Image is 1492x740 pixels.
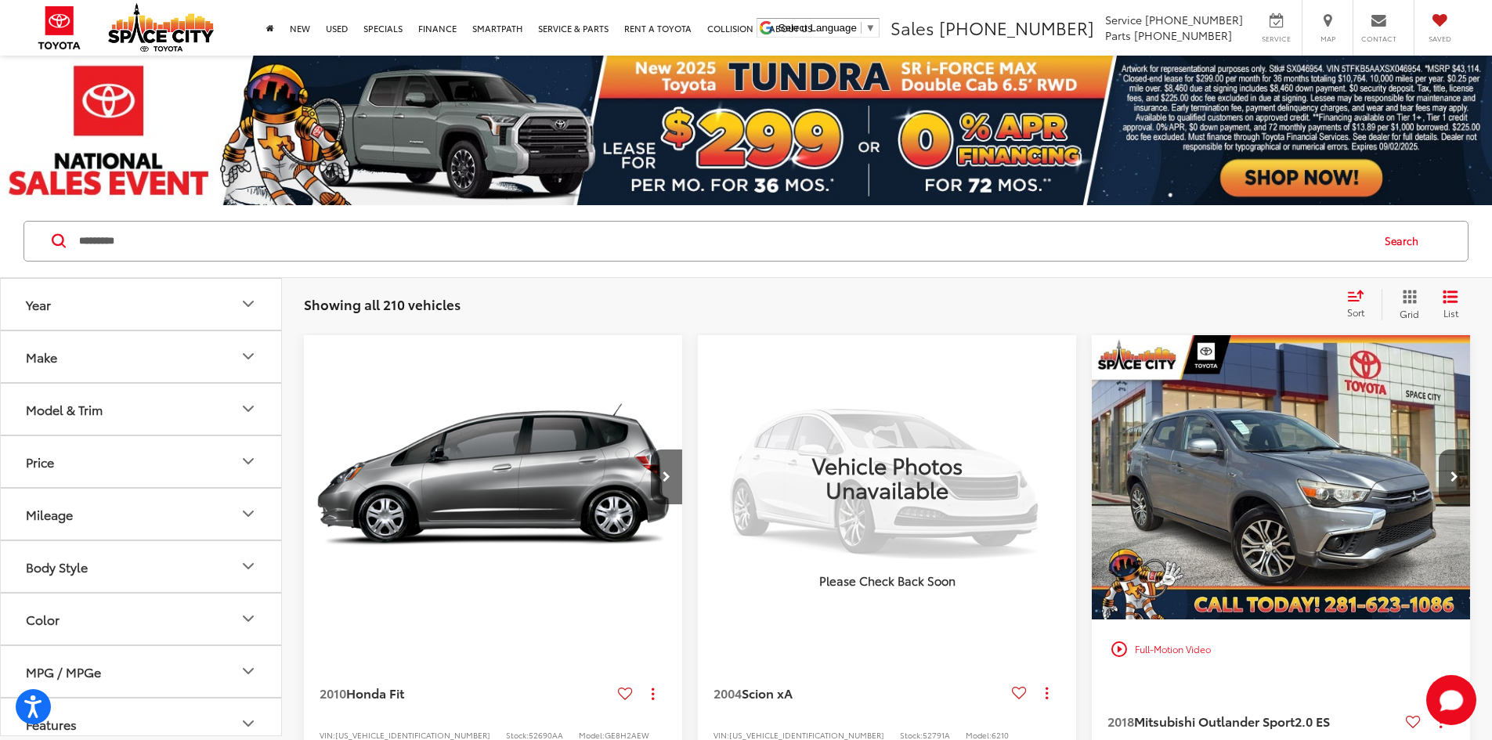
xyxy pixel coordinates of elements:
[1145,12,1243,27] span: [PHONE_NUMBER]
[652,688,654,700] span: dropdown dots
[26,664,101,679] div: MPG / MPGe
[1046,687,1048,699] span: dropdown dots
[698,335,1076,619] img: Vehicle Photos Unavailable Please Check Back Soon
[1,436,283,487] button: PricePrice
[1,646,283,697] button: MPG / MPGeMPG / MPGe
[1134,712,1295,730] span: Mitsubishi Outlander Sport
[26,717,77,731] div: Features
[1310,34,1345,44] span: Map
[26,612,60,626] div: Color
[1091,335,1472,621] img: 2018 Mitsubishi Outlander Sport 2.0 ES 4x2
[779,22,857,34] span: Select Language
[1,489,283,540] button: MileageMileage
[239,662,258,680] div: MPG / MPGe
[865,22,876,34] span: ▼
[239,294,258,313] div: Year
[779,22,876,34] a: Select Language​
[1426,675,1476,725] button: Toggle Chat Window
[1033,679,1060,706] button: Actions
[239,399,258,418] div: Model & Trim
[698,335,1076,619] a: VIEW_DETAILS
[304,294,461,313] span: Showing all 210 vehicles
[78,222,1370,260] input: Search by Make, Model, or Keyword
[1,331,283,382] button: MakeMake
[303,335,684,621] img: 2010 Honda Fit Base FWD
[1295,712,1330,730] span: 2.0 ES
[239,347,258,366] div: Make
[639,680,667,707] button: Actions
[1443,306,1458,319] span: List
[239,609,258,628] div: Color
[1426,675,1476,725] svg: Start Chat
[1431,289,1470,320] button: List View
[1,594,283,644] button: ColorColor
[239,557,258,576] div: Body Style
[713,684,1006,702] a: 2004Scion xA
[1422,34,1457,44] span: Saved
[742,684,793,702] span: Scion xA
[1091,335,1472,619] a: 2018 Mitsubishi Outlander Sport 2.0 ES 4x22018 Mitsubishi Outlander Sport 2.0 ES 4x22018 Mitsubis...
[1091,335,1472,619] div: 2018 Mitsubishi Outlander Sport 2.0 ES 0
[713,684,742,702] span: 2004
[303,335,684,619] a: 2010 Honda Fit Base FWD2010 Honda Fit Base FWD2010 Honda Fit Base FWD2010 Honda Fit Base FWD
[1339,289,1382,320] button: Select sort value
[239,504,258,523] div: Mileage
[26,454,54,469] div: Price
[346,684,404,702] span: Honda Fit
[26,559,88,574] div: Body Style
[239,714,258,733] div: Features
[1259,34,1294,44] span: Service
[1347,305,1364,319] span: Sort
[891,15,934,40] span: Sales
[26,507,73,522] div: Mileage
[239,452,258,471] div: Price
[1439,449,1470,504] button: Next image
[1105,27,1131,43] span: Parts
[303,335,684,619] div: 2010 Honda Fit Base 0
[26,297,51,312] div: Year
[26,402,103,417] div: Model & Trim
[1,541,283,592] button: Body StyleBody Style
[1107,713,1400,730] a: 2018Mitsubishi Outlander Sport2.0 ES
[1382,289,1431,320] button: Grid View
[1,279,283,330] button: YearYear
[320,684,346,702] span: 2010
[1400,307,1419,320] span: Grid
[1105,12,1142,27] span: Service
[1134,27,1232,43] span: [PHONE_NUMBER]
[1361,34,1396,44] span: Contact
[108,3,214,52] img: Space City Toyota
[651,449,682,504] button: Next image
[1,384,283,435] button: Model & TrimModel & Trim
[320,684,612,702] a: 2010Honda Fit
[1370,222,1441,261] button: Search
[939,15,1094,40] span: [PHONE_NUMBER]
[26,349,57,364] div: Make
[1107,712,1134,730] span: 2018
